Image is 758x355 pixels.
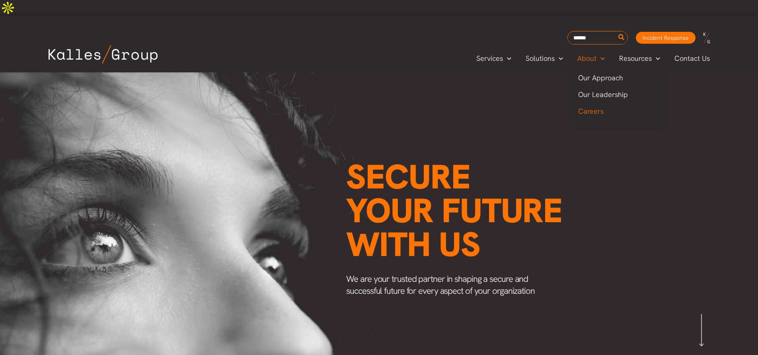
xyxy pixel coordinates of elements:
img: Kalles Group [49,45,158,64]
a: SolutionsMenu Toggle [518,52,570,64]
a: ServicesMenu Toggle [469,52,518,64]
span: Menu Toggle [652,52,660,64]
span: Menu Toggle [503,52,511,64]
a: ResourcesMenu Toggle [612,52,667,64]
span: Our Leadership [578,90,628,99]
a: Careers [570,103,666,120]
span: Contact Us [674,52,710,64]
nav: Primary Site Navigation [469,52,717,65]
span: Solutions [526,52,555,64]
span: Menu Toggle [596,52,605,64]
span: About [577,52,596,64]
button: Search [617,31,627,44]
span: Careers [578,107,604,116]
span: Menu Toggle [555,52,563,64]
span: Services [476,52,503,64]
a: Our Leadership [570,86,666,103]
a: Incident Response [636,32,696,44]
a: Contact Us [667,52,718,64]
span: We are your trusted partner in shaping a secure and successful future for every aspect of your or... [346,273,535,297]
span: Resources [619,52,652,64]
span: Secure your future with us [346,155,562,266]
span: Our Approach [578,73,623,82]
a: Our Approach [570,70,666,86]
a: AboutMenu Toggle [570,52,612,64]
